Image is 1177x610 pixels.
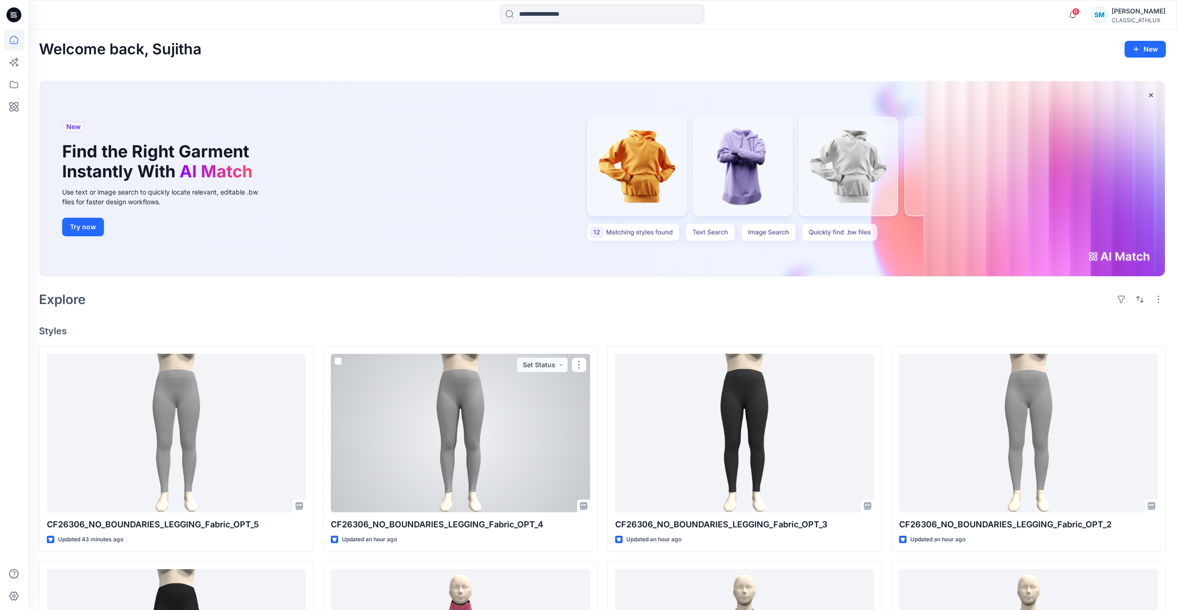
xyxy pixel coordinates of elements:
[1112,17,1165,24] div: CLASSIC_ATHLUX
[39,41,201,58] h2: Welcome back, Sujitha
[62,187,271,207] div: Use text or image search to quickly locate relevant, editable .bw files for faster design workflows.
[615,518,874,531] p: CF26306_NO_BOUNDARIES_LEGGING_Fabric_OPT_3
[180,161,252,182] span: AI Match
[58,535,123,545] p: Updated 43 minutes ago
[331,354,590,512] a: CF26306_NO_BOUNDARIES_LEGGING_Fabric_OPT_4
[66,121,81,132] span: New
[910,535,965,545] p: Updated an hour ago
[899,354,1158,512] a: CF26306_NO_BOUNDARIES_LEGGING_Fabric_OPT_2
[39,292,86,307] h2: Explore
[899,518,1158,531] p: CF26306_NO_BOUNDARIES_LEGGING_Fabric_OPT_2
[626,535,682,545] p: Updated an hour ago
[47,518,306,531] p: CF26306_NO_BOUNDARIES_LEGGING_Fabric_OPT_5
[47,354,306,512] a: CF26306_NO_BOUNDARIES_LEGGING_Fabric_OPT_5
[342,535,397,545] p: Updated an hour ago
[39,325,1166,337] h4: Styles
[331,518,590,531] p: CF26306_NO_BOUNDARIES_LEGGING_Fabric_OPT_4
[1125,41,1166,58] button: New
[62,218,104,236] button: Try now
[1091,6,1108,23] div: SM
[62,142,257,182] h1: Find the Right Garment Instantly With
[1112,6,1165,17] div: [PERSON_NAME]
[615,354,874,512] a: CF26306_NO_BOUNDARIES_LEGGING_Fabric_OPT_3
[1072,8,1080,15] span: 6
